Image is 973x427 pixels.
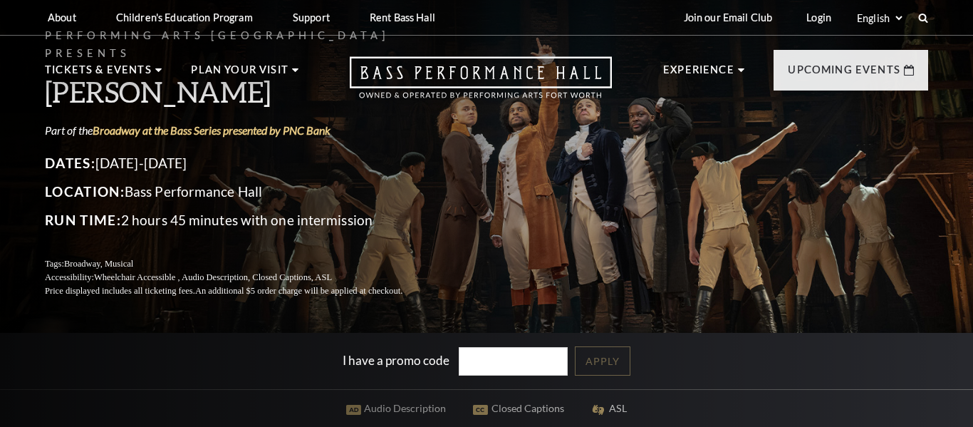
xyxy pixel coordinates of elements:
[45,257,437,271] p: Tags:
[45,152,437,175] p: [DATE]-[DATE]
[663,61,734,87] p: Experience
[45,271,437,284] p: Accessibility:
[45,180,437,203] p: Bass Performance Hall
[45,155,95,171] span: Dates:
[343,352,449,367] label: I have a promo code
[64,259,133,269] span: Broadway, Musical
[854,11,905,25] select: Select:
[788,61,900,87] p: Upcoming Events
[45,61,152,87] p: Tickets & Events
[45,183,125,200] span: Location:
[45,123,437,138] p: Part of the
[45,209,437,232] p: 2 hours 45 minutes with one intermission
[195,286,402,296] span: An additional $5 order charge will be applied at checkout.
[116,11,253,24] p: Children's Education Program
[93,123,331,137] a: Broadway at the Bass Series presented by PNC Bank
[48,11,76,24] p: About
[94,272,332,282] span: Wheelchair Accessible , Audio Description, Closed Captions, ASL
[45,212,121,228] span: Run Time:
[293,11,330,24] p: Support
[45,284,437,298] p: Price displayed includes all ticketing fees.
[191,61,288,87] p: Plan Your Visit
[370,11,435,24] p: Rent Bass Hall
